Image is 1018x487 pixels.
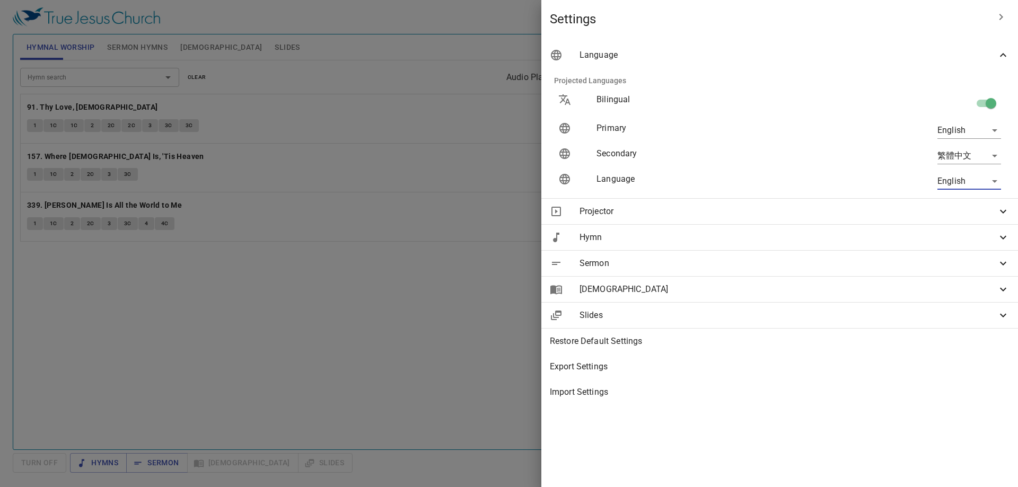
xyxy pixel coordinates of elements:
[937,173,1001,190] div: English
[261,64,284,79] li: 333
[580,231,997,244] span: Hymn
[541,42,1018,68] div: Language
[580,309,997,322] span: Slides
[596,122,810,135] p: Primary
[541,379,1018,405] div: Import Settings
[937,122,1001,139] div: English
[257,51,289,61] p: Hymns 詩
[596,93,810,106] p: Bilingual
[580,257,997,270] span: Sermon
[541,225,1018,250] div: Hymn
[261,79,284,95] li: 305
[541,354,1018,379] div: Export Settings
[937,147,1001,164] div: 繁體中文
[40,72,189,91] div: Building a Better Life
[541,277,1018,302] div: [DEMOGRAPHIC_DATA]
[59,41,170,63] div: 建造更美的生命
[546,68,1014,93] li: Projected Languages
[541,303,1018,328] div: Slides
[541,199,1018,224] div: Projector
[550,360,1010,373] span: Export Settings
[541,329,1018,354] div: Restore Default Settings
[550,386,1010,399] span: Import Settings
[580,283,997,296] span: [DEMOGRAPHIC_DATA]
[541,251,1018,276] div: Sermon
[596,147,810,160] p: Secondary
[550,11,988,28] span: Settings
[580,205,997,218] span: Projector
[550,335,1010,348] span: Restore Default Settings
[596,173,810,185] p: Language
[580,49,997,61] span: Language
